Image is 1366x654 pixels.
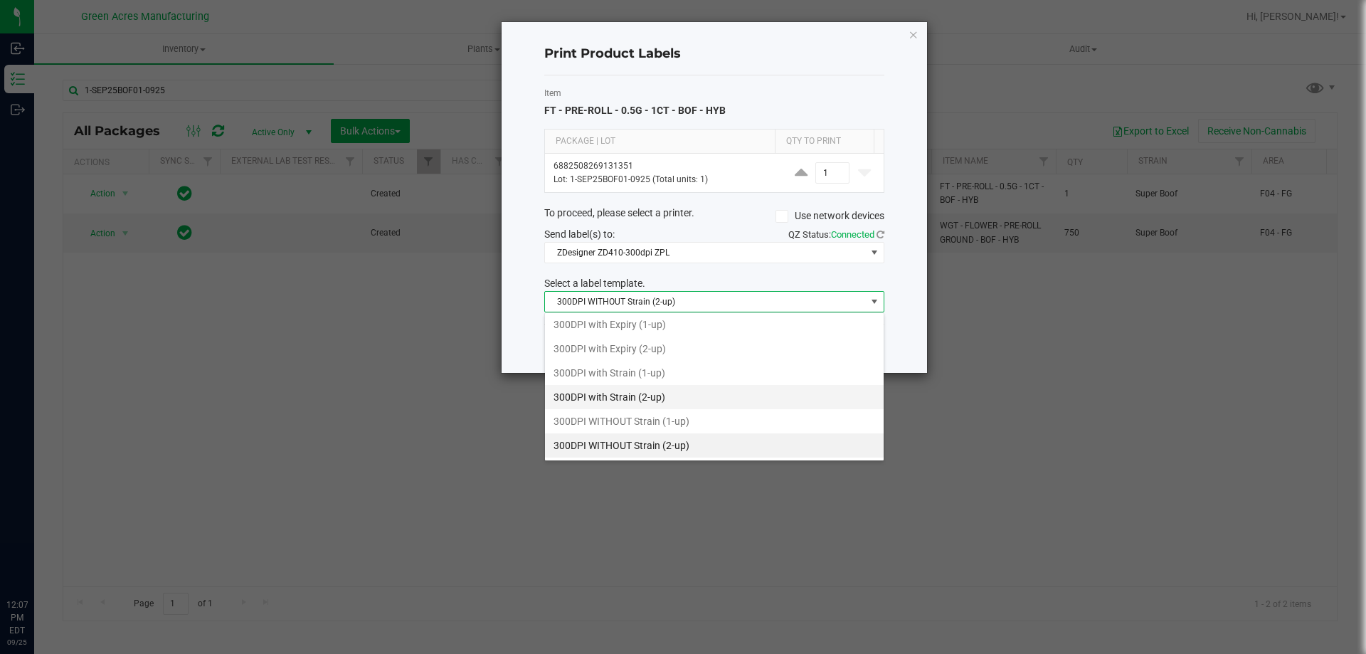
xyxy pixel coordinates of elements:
span: 300DPI WITHOUT Strain (2-up) [545,292,866,312]
th: Package | Lot [545,130,775,154]
div: To proceed, please select a printer. [534,206,895,227]
p: 6882508269131351 [554,159,773,173]
li: 300DPI with Expiry (2-up) [545,337,884,361]
span: FT - PRE-ROLL - 0.5G - 1CT - BOF - HYB [544,105,726,116]
label: Item [544,87,884,100]
th: Qty to Print [775,130,874,154]
li: 300DPI with Strain (1-up) [545,361,884,385]
span: QZ Status: [788,229,884,240]
span: Connected [831,229,874,240]
li: 300DPI WITHOUT Strain (2-up) [545,433,884,458]
li: 300DPI with Strain (2-up) [545,385,884,409]
li: 300DPI with Expiry (1-up) [545,312,884,337]
p: Lot: 1-SEP25BOF01-0925 (Total units: 1) [554,173,773,186]
div: Select a label template. [534,276,895,291]
span: ZDesigner ZD410-300dpi ZPL [545,243,866,263]
label: Use network devices [775,209,884,223]
li: 300DPI WITHOUT Strain (1-up) [545,409,884,433]
h4: Print Product Labels [544,45,884,63]
span: Send label(s) to: [544,228,615,240]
